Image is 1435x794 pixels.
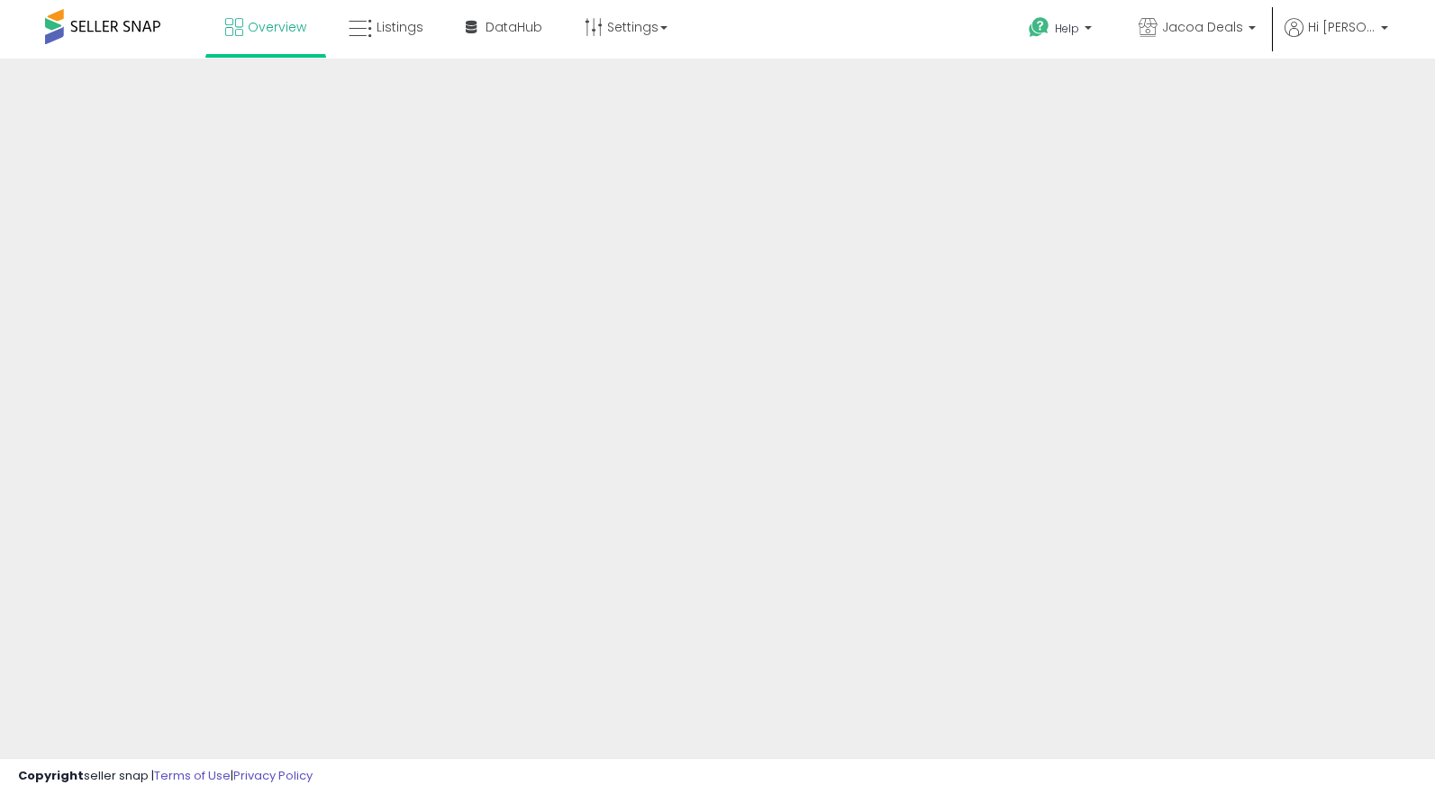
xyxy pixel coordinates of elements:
div: seller snap | | [18,768,313,785]
strong: Copyright [18,767,84,784]
span: DataHub [486,18,542,36]
span: Overview [248,18,306,36]
span: Hi [PERSON_NAME] [1308,18,1376,36]
i: Get Help [1028,16,1050,39]
span: Listings [377,18,423,36]
a: Help [1014,3,1110,59]
span: Help [1055,21,1079,36]
a: Privacy Policy [233,767,313,784]
a: Hi [PERSON_NAME] [1285,18,1388,59]
span: Jacoa Deals [1162,18,1243,36]
a: Terms of Use [154,767,231,784]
